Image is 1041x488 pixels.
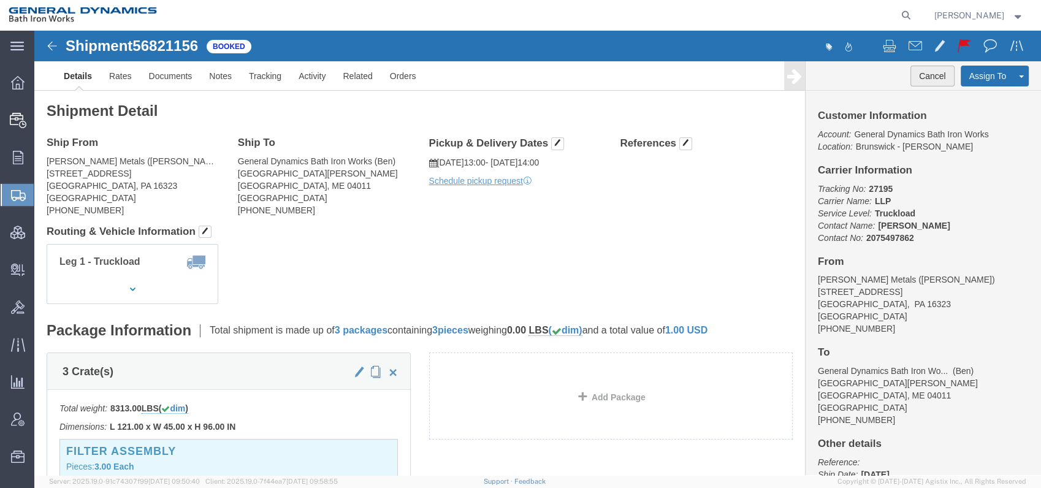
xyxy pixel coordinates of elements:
span: Copyright © [DATE]-[DATE] Agistix Inc., All Rights Reserved [837,476,1026,487]
a: Support [484,478,514,485]
a: Feedback [514,478,546,485]
img: logo [9,6,160,25]
span: [DATE] 09:58:55 [286,478,338,485]
iframe: FS Legacy Container [34,31,1041,475]
span: Client: 2025.19.0-7f44ea7 [205,478,338,485]
button: [PERSON_NAME] [934,8,1024,23]
span: [DATE] 09:50:40 [148,478,200,485]
span: Ben Burden [934,9,1004,22]
span: Server: 2025.19.0-91c74307f99 [49,478,200,485]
